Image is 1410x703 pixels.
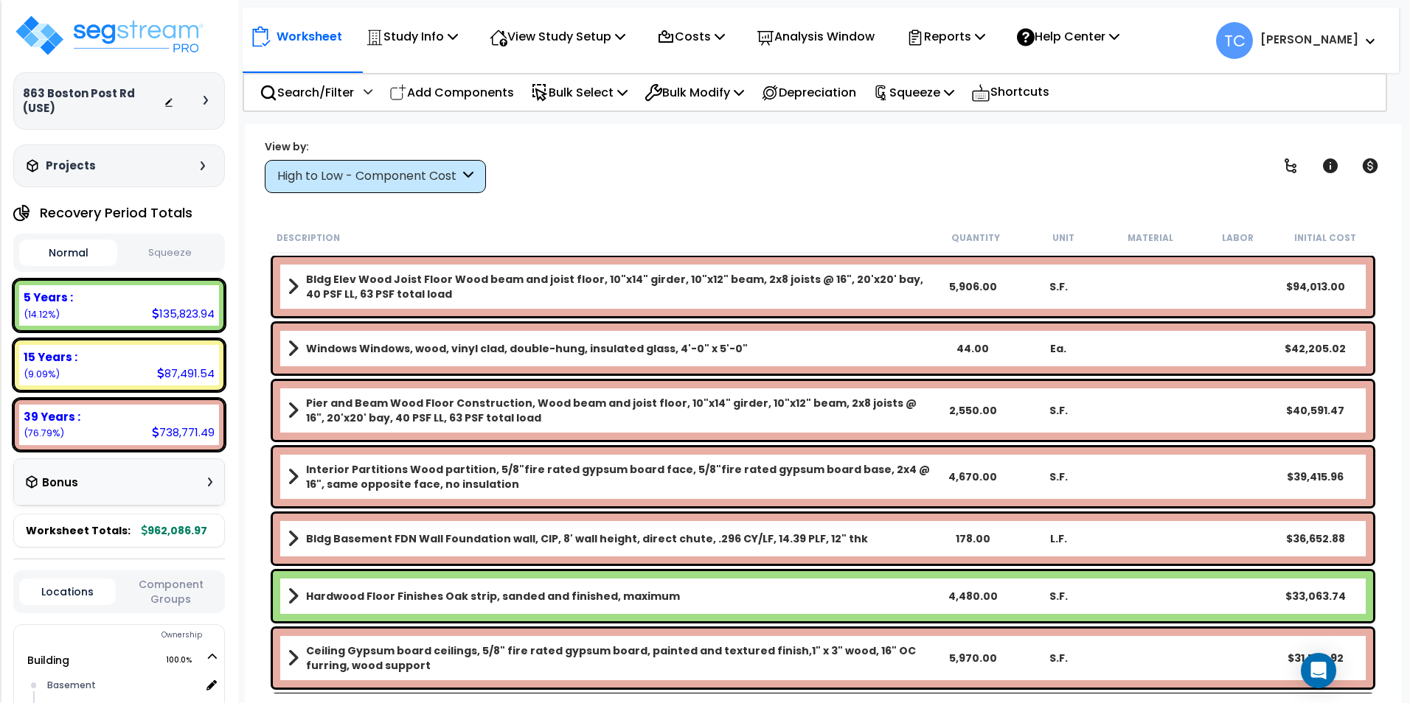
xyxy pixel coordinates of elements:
[1272,651,1358,665] div: $31,765.92
[1015,589,1101,604] div: S.F.
[44,676,201,694] div: Basement
[1272,279,1358,294] div: $94,013.00
[930,341,1015,356] div: 44.00
[26,523,131,538] span: Worksheet Totals:
[1260,32,1358,47] b: [PERSON_NAME]
[288,586,930,606] a: Assembly Title
[42,477,78,489] h3: Bonus
[152,306,215,321] div: 135,823.94
[657,27,725,46] p: Costs
[930,403,1015,418] div: 2,550.00
[389,83,514,102] p: Add Components
[288,272,930,301] a: Assembly Title
[1015,531,1101,546] div: L.F.
[46,158,96,173] h3: Projects
[930,469,1015,484] div: 4,670.00
[971,82,1049,103] p: Shortcuts
[757,27,875,46] p: Analysis Window
[288,643,930,673] a: Assembly Title
[288,338,930,359] a: Assembly Title
[306,396,930,425] b: Pier and Beam Wood Floor Construction, Wood beam and joist floor, 10"x14" girder, 10"x12" beam, 2...
[1015,651,1101,665] div: S.F.
[951,232,1000,244] small: Quantity
[166,651,205,669] span: 100.0%
[490,27,625,46] p: View Study Setup
[288,462,930,492] a: Assembly Title
[1301,653,1336,688] div: Open Intercom Messenger
[531,83,628,102] p: Bulk Select
[645,83,744,102] p: Bulk Modify
[930,279,1015,294] div: 5,906.00
[19,578,116,605] button: Locations
[873,83,954,102] p: Squeeze
[930,651,1015,665] div: 5,970.00
[1015,403,1101,418] div: S.F.
[24,308,60,321] small: 13.554067492119835%
[930,589,1015,604] div: 4,480.00
[963,74,1057,111] div: Shortcuts
[23,86,164,116] h3: 863 Boston Post Rd (USE)
[288,396,930,425] a: Assembly Title
[1017,27,1119,46] p: Help Center
[761,83,856,102] p: Depreciation
[306,589,680,604] b: Hardwood Floor Finishes Oak strip, sanded and finished, maximum
[381,75,522,110] div: Add Components
[1272,341,1358,356] div: $42,205.02
[1015,279,1101,294] div: S.F.
[1052,232,1074,244] small: Unit
[277,168,459,185] div: High to Low - Component Cost
[1272,469,1358,484] div: $39,415.96
[1272,403,1358,418] div: $40,591.47
[142,523,207,538] span: 962,086.97
[906,27,985,46] p: Reports
[753,75,864,110] div: Depreciation
[1128,232,1173,244] small: Material
[1216,22,1253,59] span: TC
[13,13,205,57] img: logo_pro_r.png
[306,341,748,356] b: Windows Windows, wood, vinyl clad, double-hung, insulated glass, 4'-0" x 5'-0"
[19,239,117,266] button: Normal
[288,528,930,549] a: Assembly Title
[40,206,192,220] h4: Recovery Period Totals
[260,83,354,102] p: Search/Filter
[44,626,224,644] div: Ownership
[306,643,930,673] b: Ceiling Gypsum board ceilings, 5/8" fire rated gypsum board, painted and textured finish,1" x 3" ...
[152,424,215,440] div: 738,771.49
[24,290,73,305] b: 5 Years :
[277,27,342,46] p: Worksheet
[306,531,868,546] b: Bldg Basement FDN Wall Foundation wall, CIP, 8' wall height, direct chute, .296 CY/LF, 14.39 PLF,...
[930,531,1015,546] div: 178.00
[1294,232,1356,244] small: Initial Cost
[265,139,486,154] div: View by:
[24,349,77,365] b: 15 Years :
[366,27,458,46] p: Study Info
[24,368,60,380] small: 11.854925190551132%
[1015,469,1101,484] div: S.F.
[1015,341,1101,356] div: Ea.
[277,232,340,244] small: Description
[1222,232,1254,244] small: Labor
[306,272,930,301] b: Bldg Elev Wood Joist Floor Wood beam and joist floor, 10"x14" girder, 10"x12" beam, 2x8 joists @ ...
[24,409,80,424] b: 39 Years :
[27,653,69,668] a: Building 100.0%
[24,427,64,439] small: 74.59100731732903%
[157,366,215,381] div: 87,491.54
[123,576,219,607] button: Component Groups
[1272,589,1358,604] div: $33,063.74
[121,240,219,266] button: Squeeze
[306,462,930,492] b: Interior Partitions Wood partition, 5/8"fire rated gypsum board face, 5/8"fire rated gypsum board...
[1272,531,1358,546] div: $36,652.88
